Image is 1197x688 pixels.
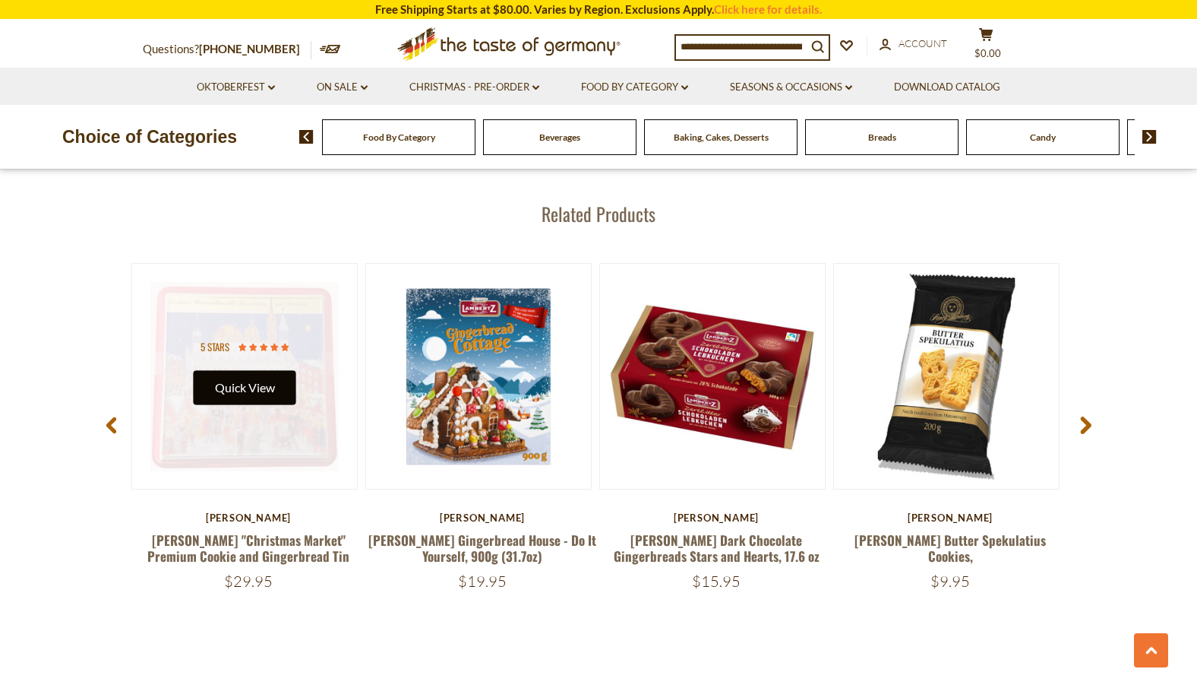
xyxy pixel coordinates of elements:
span: Account [899,37,947,49]
img: previous arrow [299,130,314,144]
a: Food By Category [363,132,435,143]
a: Baking, Cakes, Desserts [674,132,769,143]
span: $29.95 [224,572,273,591]
div: [PERSON_NAME] [131,512,365,524]
a: Click here for details. [714,2,822,16]
span: $19.95 [458,572,507,591]
span: 5 stars [201,339,229,354]
span: $9.95 [930,572,970,591]
a: [PERSON_NAME] "Christmas Market" Premium Cookie and Gingerbread Tin [147,531,349,566]
a: [PERSON_NAME] Dark Chocolate Gingerbreads Stars and Hearts, 17.6 oz [614,531,820,566]
h3: Related Products [131,202,1066,225]
img: Lambertz Dark Chocolate Gingerbreads Stars and Hearts, 17.6 oz [600,264,825,489]
a: Food By Category [581,79,688,96]
button: $0.00 [963,27,1009,65]
a: Account [880,36,947,52]
a: Christmas - PRE-ORDER [409,79,539,96]
a: Download Catalog [894,79,1000,96]
a: Breads [868,132,896,143]
a: [PHONE_NUMBER] [199,42,300,55]
a: Seasons & Occasions [730,79,852,96]
div: [PERSON_NAME] [833,512,1067,524]
span: $0.00 [974,47,1001,59]
span: $15.95 [692,572,741,591]
a: [PERSON_NAME] Butter Spekulatius Cookies, [854,531,1046,566]
img: Lambertz Butter Spekulatius Cookies, [834,264,1059,489]
div: [PERSON_NAME] [365,512,599,524]
img: Lambertz Gingerbread House DIY [366,264,591,489]
a: Oktoberfest [197,79,275,96]
a: Candy [1030,132,1056,143]
a: [PERSON_NAME] Gingerbread House - Do It Yourself, 900g (31.7oz) [368,531,596,566]
div: [PERSON_NAME] [599,512,833,524]
p: Questions? [143,40,311,59]
a: On Sale [317,79,368,96]
a: Beverages [539,132,580,143]
button: Quick View [194,371,296,405]
img: Lambertz "Christmas Market" Premium Cookie and Gingerbread Tin [132,264,357,489]
img: next arrow [1142,130,1157,144]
